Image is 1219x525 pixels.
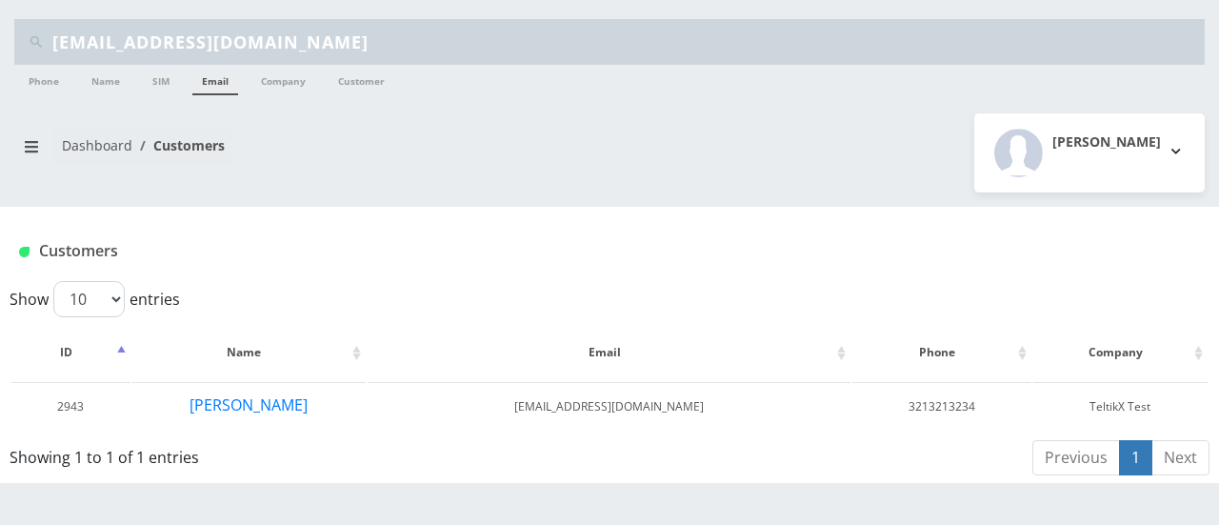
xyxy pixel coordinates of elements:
input: Search Teltik [52,24,1200,60]
div: Showing 1 to 1 of 1 entries [10,438,495,469]
th: Name: activate to sort column ascending [132,325,366,380]
td: TeltikX Test [1033,382,1208,431]
a: Phone [19,65,69,93]
td: [EMAIL_ADDRESS][DOMAIN_NAME] [368,382,851,431]
h1: Customers [19,242,998,260]
a: Next [1151,440,1209,475]
td: 2943 [11,382,130,431]
label: Show entries [10,281,180,317]
th: ID: activate to sort column descending [11,325,130,380]
a: Previous [1032,440,1120,475]
button: [PERSON_NAME] [974,113,1205,192]
a: Customer [329,65,394,93]
a: Email [192,65,238,95]
th: Email: activate to sort column ascending [368,325,851,380]
a: 1 [1119,440,1152,475]
a: Company [251,65,315,93]
td: 3213213234 [852,382,1031,431]
a: Dashboard [62,136,132,154]
li: Customers [132,135,225,155]
nav: breadcrumb [14,126,595,180]
select: Showentries [53,281,125,317]
a: Name [82,65,130,93]
h2: [PERSON_NAME] [1052,134,1161,151]
th: Company: activate to sort column ascending [1033,325,1208,380]
a: SIM [143,65,179,93]
button: [PERSON_NAME] [189,393,309,417]
th: Phone: activate to sort column ascending [852,325,1031,380]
